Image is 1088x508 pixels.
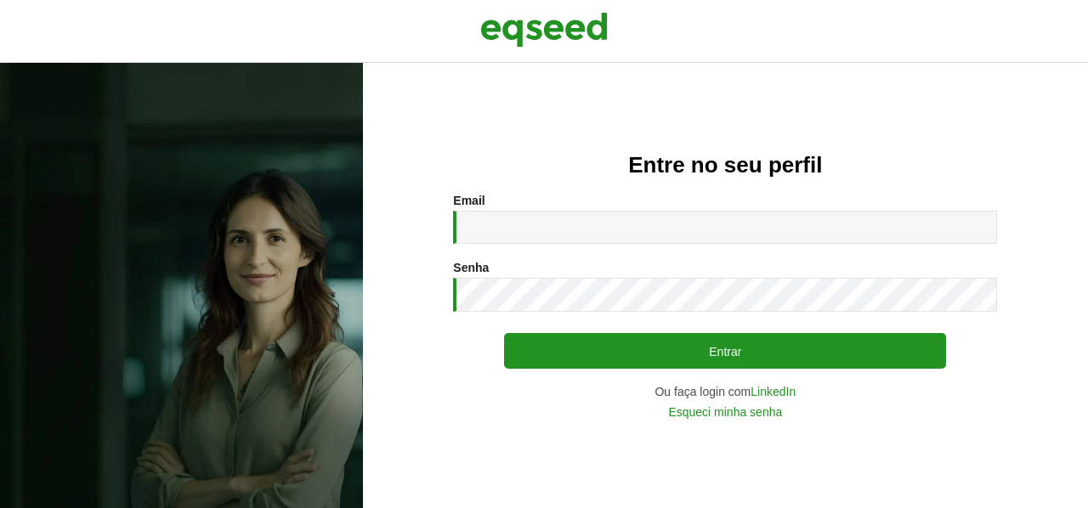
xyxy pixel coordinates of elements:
img: EqSeed Logo [480,8,608,51]
label: Email [453,195,484,206]
a: Esqueci minha senha [668,406,782,418]
h2: Entre no seu perfil [397,153,1054,178]
div: Ou faça login com [453,386,997,398]
a: LinkedIn [751,386,796,398]
button: Entrar [504,333,946,369]
label: Senha [453,262,489,274]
